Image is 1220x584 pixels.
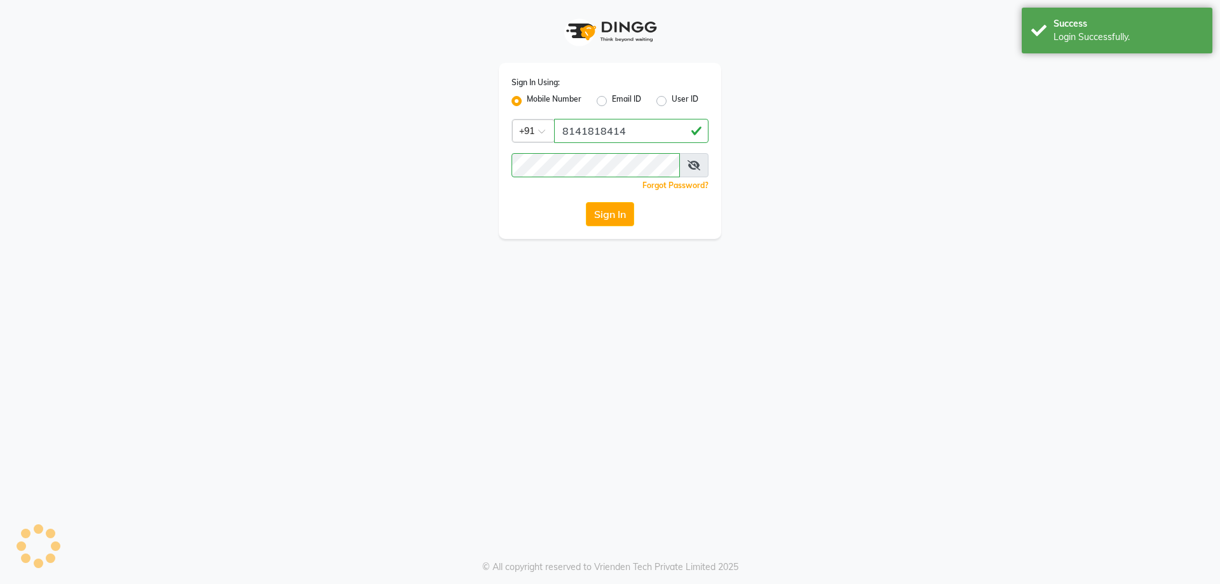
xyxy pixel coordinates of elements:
label: Sign In Using: [512,77,560,88]
div: Success [1054,17,1203,31]
input: Username [554,119,708,143]
button: Sign In [586,202,634,226]
div: Login Successfully. [1054,31,1203,44]
label: User ID [672,93,698,109]
input: Username [512,153,680,177]
label: Email ID [612,93,641,109]
img: logo1.svg [559,13,661,50]
label: Mobile Number [527,93,581,109]
a: Forgot Password? [642,180,708,190]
